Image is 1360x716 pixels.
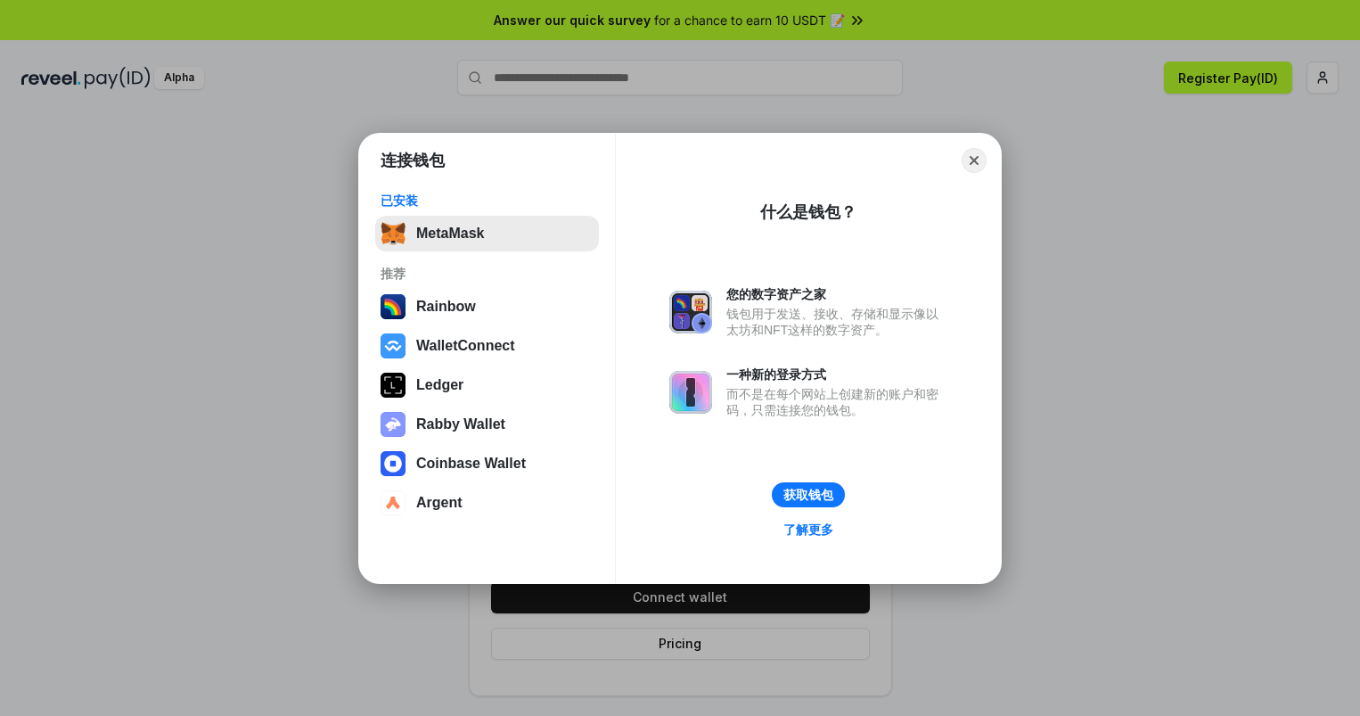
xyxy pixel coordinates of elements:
div: 已安装 [381,193,594,209]
a: 了解更多 [773,518,844,541]
div: 您的数字资产之家 [726,286,947,302]
img: svg+xml,%3Csvg%20width%3D%2228%22%20height%3D%2228%22%20viewBox%3D%220%200%2028%2028%22%20fill%3D... [381,490,406,515]
img: svg+xml,%3Csvg%20width%3D%2228%22%20height%3D%2228%22%20viewBox%3D%220%200%2028%2028%22%20fill%3D... [381,333,406,358]
button: Close [962,148,987,173]
div: 了解更多 [783,522,833,538]
div: 获取钱包 [783,487,833,503]
div: Coinbase Wallet [416,456,526,472]
div: Ledger [416,377,463,393]
div: 一种新的登录方式 [726,366,947,383]
img: svg+xml,%3Csvg%20xmlns%3D%22http%3A%2F%2Fwww.w3.org%2F2000%2Fsvg%22%20fill%3D%22none%22%20viewBox... [669,291,712,333]
button: Ledger [375,367,599,403]
img: svg+xml,%3Csvg%20xmlns%3D%22http%3A%2F%2Fwww.w3.org%2F2000%2Fsvg%22%20width%3D%2228%22%20height%3... [381,373,406,398]
img: svg+xml,%3Csvg%20width%3D%22120%22%20height%3D%22120%22%20viewBox%3D%220%200%20120%20120%22%20fil... [381,294,406,319]
img: svg+xml,%3Csvg%20fill%3D%22none%22%20height%3D%2233%22%20viewBox%3D%220%200%2035%2033%22%20width%... [381,221,406,246]
div: 推荐 [381,266,594,282]
div: 钱包用于发送、接收、存储和显示像以太坊和NFT这样的数字资产。 [726,306,947,338]
button: Argent [375,485,599,521]
div: 什么是钱包？ [760,202,856,223]
img: svg+xml,%3Csvg%20xmlns%3D%22http%3A%2F%2Fwww.w3.org%2F2000%2Fsvg%22%20fill%3D%22none%22%20viewBox... [381,412,406,437]
div: Argent [416,495,463,511]
h1: 连接钱包 [381,150,445,171]
button: Rabby Wallet [375,407,599,442]
button: 获取钱包 [772,482,845,507]
button: Coinbase Wallet [375,446,599,481]
div: 而不是在每个网站上创建新的账户和密码，只需连接您的钱包。 [726,386,947,418]
div: Rabby Wallet [416,416,505,432]
div: Rainbow [416,299,476,315]
img: svg+xml,%3Csvg%20xmlns%3D%22http%3A%2F%2Fwww.w3.org%2F2000%2Fsvg%22%20fill%3D%22none%22%20viewBox... [669,371,712,414]
button: Rainbow [375,289,599,325]
div: MetaMask [416,226,484,242]
button: WalletConnect [375,328,599,364]
img: svg+xml,%3Csvg%20width%3D%2228%22%20height%3D%2228%22%20viewBox%3D%220%200%2028%2028%22%20fill%3D... [381,451,406,476]
button: MetaMask [375,216,599,251]
div: WalletConnect [416,338,515,354]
